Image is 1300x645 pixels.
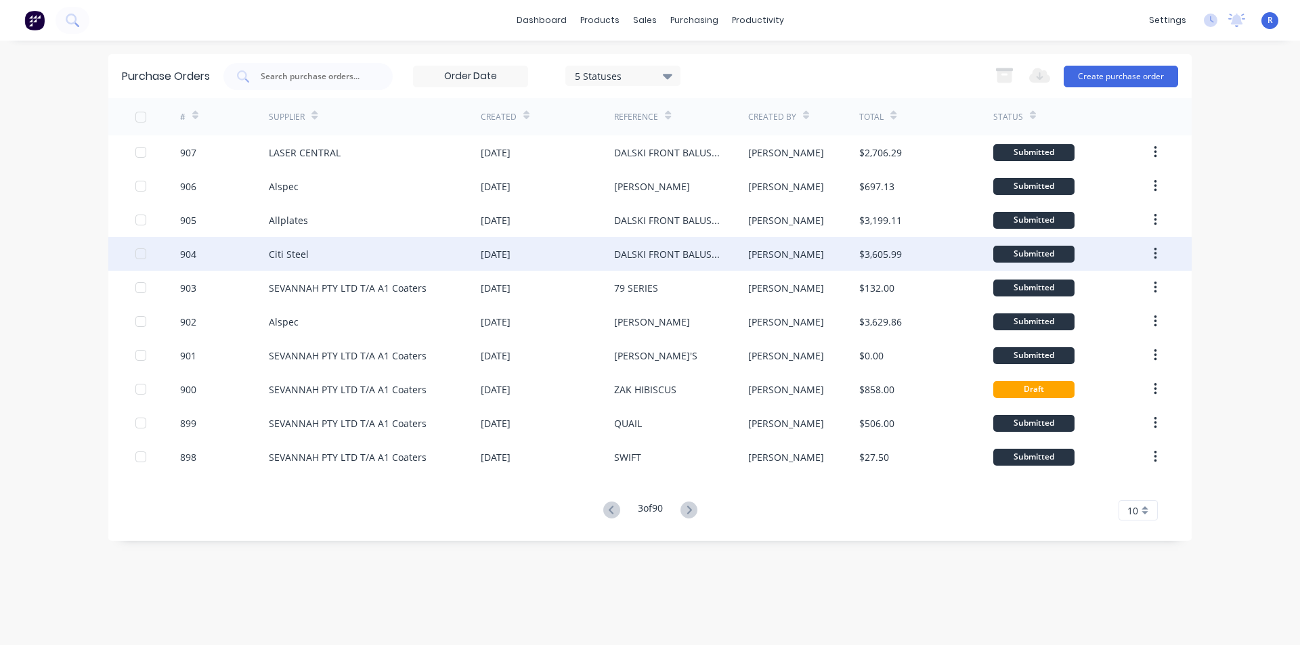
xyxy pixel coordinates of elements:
[614,450,641,464] div: SWIFT
[269,111,305,123] div: Supplier
[180,247,196,261] div: 904
[180,349,196,363] div: 901
[614,349,697,363] div: [PERSON_NAME]'S
[414,66,527,87] input: Order Date
[725,10,791,30] div: productivity
[859,179,894,194] div: $697.13
[180,146,196,160] div: 907
[859,349,884,363] div: $0.00
[638,501,663,520] div: 3 of 90
[748,213,824,227] div: [PERSON_NAME]
[269,213,308,227] div: Allplates
[259,70,372,83] input: Search purchase orders...
[269,450,427,464] div: SEVANNAH PTY LTD T/A A1 Coaters
[122,68,210,85] div: Purchase Orders
[24,10,45,30] img: Factory
[180,416,196,430] div: 899
[748,281,824,295] div: [PERSON_NAME]
[859,247,902,261] div: $3,605.99
[859,281,894,295] div: $132.00
[1267,14,1273,26] span: R
[1127,504,1138,518] span: 10
[269,247,309,261] div: Citi Steel
[481,247,511,261] div: [DATE]
[575,68,672,83] div: 5 Statuses
[748,416,824,430] div: [PERSON_NAME]
[510,10,573,30] a: dashboard
[859,382,894,397] div: $858.00
[481,146,511,160] div: [DATE]
[859,450,889,464] div: $27.50
[614,111,658,123] div: Reference
[748,382,824,397] div: [PERSON_NAME]
[481,416,511,430] div: [DATE]
[993,313,1075,330] div: Submitted
[481,315,511,329] div: [DATE]
[269,281,427,295] div: SEVANNAH PTY LTD T/A A1 Coaters
[859,146,902,160] div: $2,706.29
[180,315,196,329] div: 902
[626,10,664,30] div: sales
[859,416,894,430] div: $506.00
[993,144,1075,161] div: Submitted
[269,315,299,329] div: Alspec
[614,315,690,329] div: [PERSON_NAME]
[993,449,1075,466] div: Submitted
[748,179,824,194] div: [PERSON_NAME]
[993,212,1075,229] div: Submitted
[481,281,511,295] div: [DATE]
[993,178,1075,195] div: Submitted
[614,179,690,194] div: [PERSON_NAME]
[614,281,658,295] div: 79 SERIES
[748,111,796,123] div: Created By
[180,281,196,295] div: 903
[993,246,1075,263] div: Submitted
[269,349,427,363] div: SEVANNAH PTY LTD T/A A1 Coaters
[993,415,1075,432] div: Submitted
[859,315,902,329] div: $3,629.86
[748,247,824,261] div: [PERSON_NAME]
[664,10,725,30] div: purchasing
[614,382,676,397] div: ZAK HIBISCUS
[180,213,196,227] div: 905
[481,382,511,397] div: [DATE]
[481,179,511,194] div: [DATE]
[180,111,186,123] div: #
[993,347,1075,364] div: Submitted
[269,382,427,397] div: SEVANNAH PTY LTD T/A A1 Coaters
[614,247,720,261] div: DALSKI FRONT BALUSTRADE
[180,382,196,397] div: 900
[1064,66,1178,87] button: Create purchase order
[993,111,1023,123] div: Status
[614,213,720,227] div: DALSKI FRONT BALUSTRADE
[180,179,196,194] div: 906
[481,349,511,363] div: [DATE]
[269,416,427,430] div: SEVANNAH PTY LTD T/A A1 Coaters
[269,146,341,160] div: LASER CENTRAL
[859,111,884,123] div: Total
[748,349,824,363] div: [PERSON_NAME]
[269,179,299,194] div: Alspec
[614,146,720,160] div: DALSKI FRONT BALUSTRADE
[1142,10,1193,30] div: settings
[993,280,1075,296] div: Submitted
[748,315,824,329] div: [PERSON_NAME]
[993,381,1075,398] div: Draft
[481,450,511,464] div: [DATE]
[180,450,196,464] div: 898
[614,416,642,430] div: QUAIL
[748,146,824,160] div: [PERSON_NAME]
[748,450,824,464] div: [PERSON_NAME]
[573,10,626,30] div: products
[481,111,517,123] div: Created
[859,213,902,227] div: $3,199.11
[481,213,511,227] div: [DATE]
